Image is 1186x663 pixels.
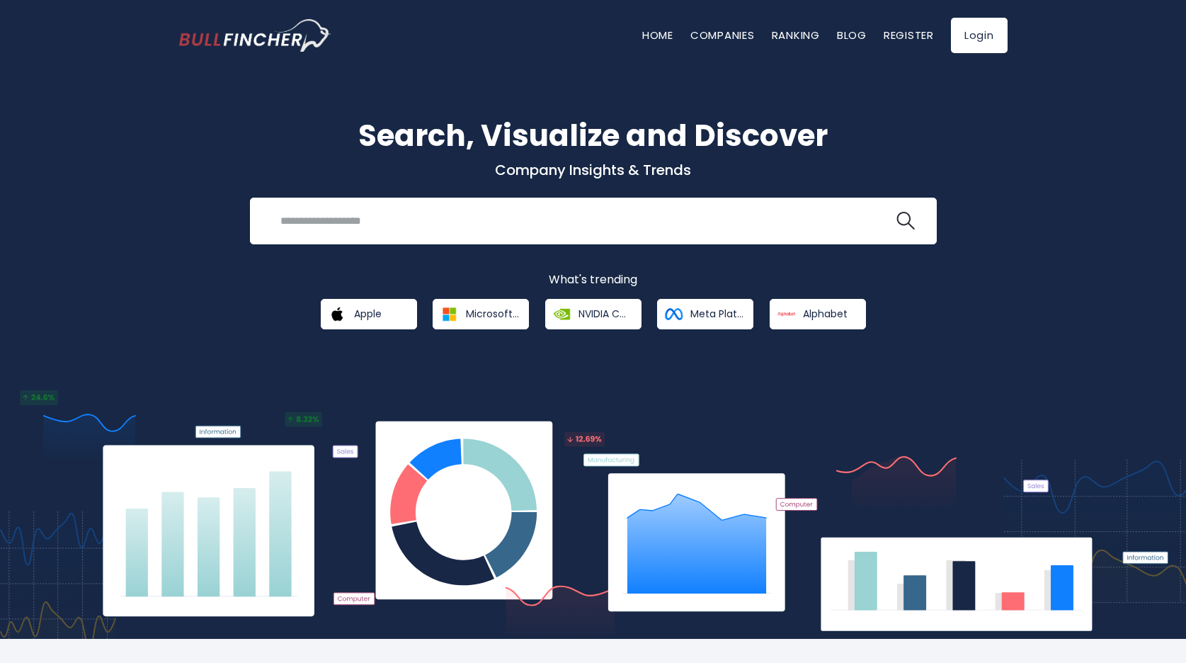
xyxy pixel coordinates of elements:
p: Company Insights & Trends [179,161,1008,179]
a: Alphabet [770,299,866,329]
a: Ranking [772,28,820,42]
a: Apple [321,299,417,329]
img: bullfincher logo [179,19,331,52]
span: Microsoft Corporation [466,307,519,320]
span: NVIDIA Corporation [578,307,632,320]
span: Meta Platforms [690,307,743,320]
h1: Search, Visualize and Discover [179,113,1008,158]
a: Home [642,28,673,42]
p: What's trending [179,273,1008,288]
span: Alphabet [803,307,848,320]
a: Register [884,28,934,42]
a: Login [951,18,1008,53]
a: Meta Platforms [657,299,753,329]
img: search icon [896,212,915,230]
span: Apple [354,307,382,320]
a: Microsoft Corporation [433,299,529,329]
a: NVIDIA Corporation [545,299,642,329]
a: Companies [690,28,755,42]
a: Go to homepage [179,19,331,52]
a: Blog [837,28,867,42]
